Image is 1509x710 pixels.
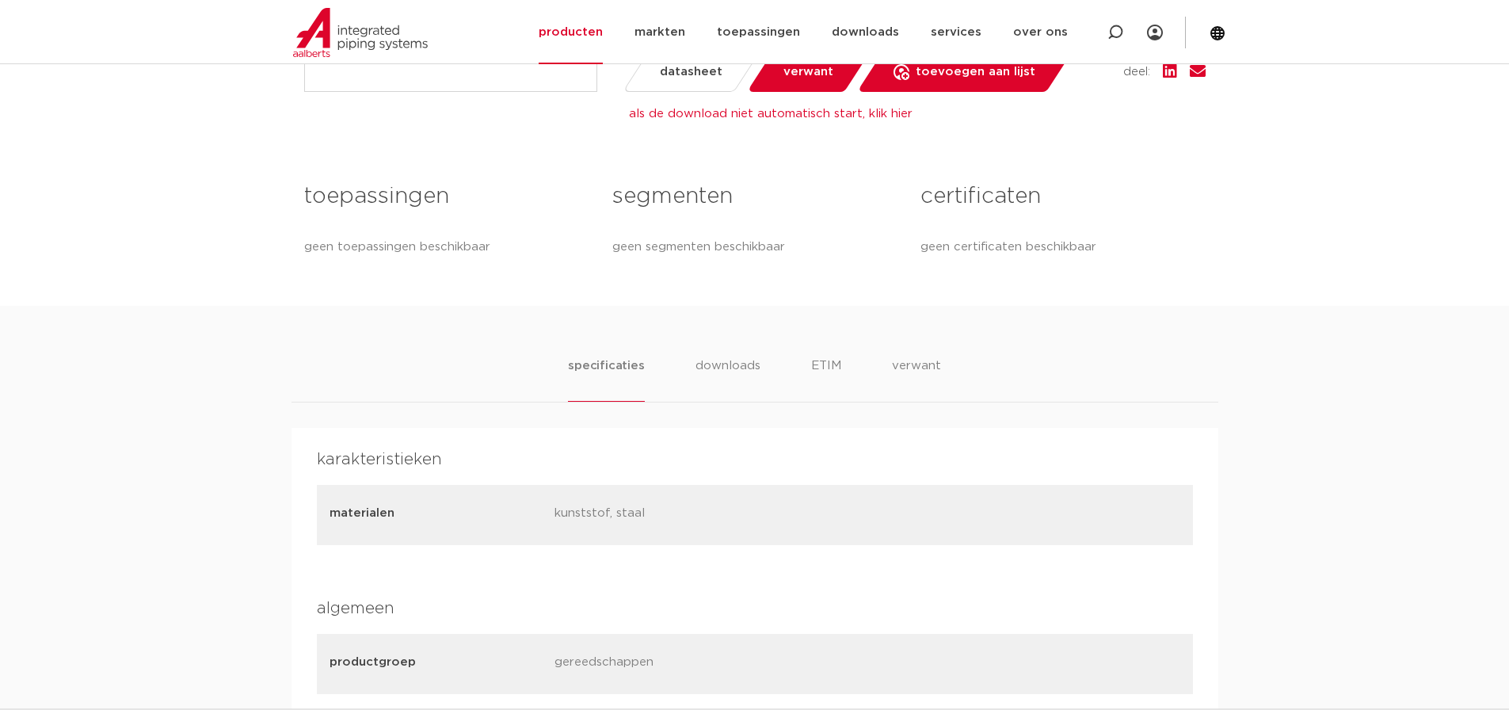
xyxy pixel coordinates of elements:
[317,596,1193,621] h4: algemeen
[783,59,833,85] span: verwant
[629,108,913,120] a: als de download niet automatisch start, klik hier
[916,59,1035,85] span: toevoegen aan lijst
[568,357,644,402] li: specificaties
[622,52,759,92] a: datasheet
[892,357,941,402] li: verwant
[1123,63,1150,82] span: deel:
[746,52,869,92] a: verwant
[554,504,768,526] p: kunststof, staal
[304,238,589,257] p: geen toepassingen beschikbaar
[317,447,1193,472] h4: karakteristieken
[330,653,543,672] p: productgroep
[695,357,760,402] li: downloads
[660,59,722,85] span: datasheet
[920,181,1205,212] h3: certificaten
[612,181,897,212] h3: segmenten
[612,238,897,257] p: geen segmenten beschikbaar
[811,357,841,402] li: ETIM
[920,238,1205,257] p: geen certificaten beschikbaar
[330,504,543,523] p: materialen
[304,181,589,212] h3: toepassingen
[554,653,768,675] p: gereedschappen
